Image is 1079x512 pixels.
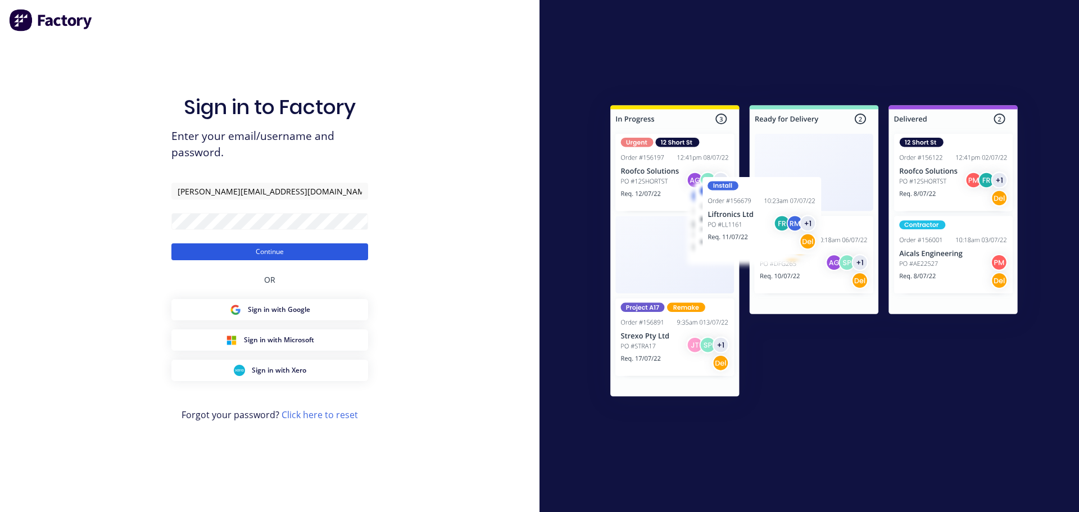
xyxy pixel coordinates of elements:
[171,299,368,320] button: Google Sign inSign in with Google
[9,9,93,31] img: Factory
[234,365,245,376] img: Xero Sign in
[230,304,241,315] img: Google Sign in
[171,329,368,351] button: Microsoft Sign inSign in with Microsoft
[264,260,275,299] div: OR
[252,365,306,375] span: Sign in with Xero
[248,305,310,315] span: Sign in with Google
[171,360,368,381] button: Xero Sign inSign in with Xero
[171,243,368,260] button: Continue
[282,409,358,421] a: Click here to reset
[184,95,356,119] h1: Sign in to Factory
[171,183,368,200] input: Email/Username
[226,334,237,346] img: Microsoft Sign in
[244,335,314,345] span: Sign in with Microsoft
[586,83,1042,423] img: Sign in
[171,128,368,161] span: Enter your email/username and password.
[182,408,358,422] span: Forgot your password?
